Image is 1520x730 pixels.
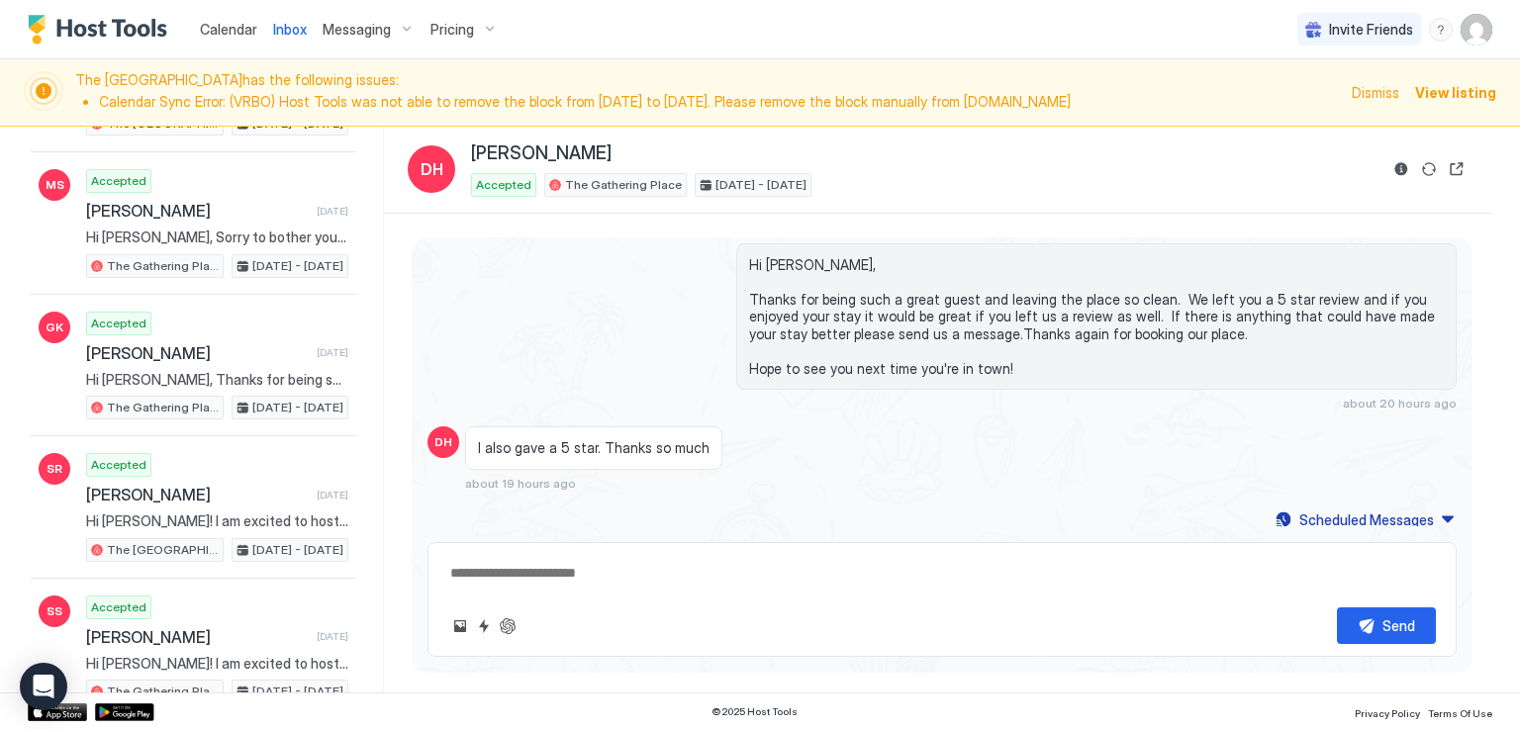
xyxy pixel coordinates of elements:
button: Reservation information [1389,157,1413,181]
span: about 20 hours ago [1343,396,1457,411]
span: Accepted [91,315,146,332]
span: Terms Of Use [1428,707,1492,719]
div: Dismiss [1352,82,1399,103]
span: [PERSON_NAME] [86,201,309,221]
span: [DATE] [317,630,348,643]
span: Accepted [91,456,146,474]
span: The Gathering Place [107,257,219,275]
span: [DATE] - [DATE] [252,399,343,416]
a: Host Tools Logo [28,15,176,45]
span: Hi [PERSON_NAME]! I am excited to host you at The Gathering Place! LOCATION: [STREET_ADDRESS] KEY... [86,655,348,673]
span: SS [47,602,62,620]
button: Sync reservation [1417,157,1441,181]
span: Hi [PERSON_NAME]! I am excited to host you at The [GEOGRAPHIC_DATA]! LOCATION: [STREET_ADDRESS] K... [86,512,348,530]
span: [PERSON_NAME] [86,343,309,363]
span: The Gathering Place [107,683,219,700]
div: View listing [1415,82,1496,103]
span: The Gathering Place [565,176,682,194]
span: Accepted [91,598,146,616]
span: [DATE] [317,346,348,359]
span: [DATE] - [DATE] [252,257,343,275]
span: DH [421,157,443,181]
span: [DATE] [317,489,348,502]
span: GK [46,319,63,336]
span: [PERSON_NAME] [471,142,612,165]
button: Quick reply [472,614,496,638]
a: Privacy Policy [1355,701,1420,722]
button: ChatGPT Auto Reply [496,614,520,638]
div: Open Intercom Messenger [20,663,67,710]
span: © 2025 Host Tools [712,705,798,718]
span: DH [434,433,452,451]
div: Send [1382,615,1415,636]
span: [DATE] - [DATE] [252,541,343,559]
span: Calendar [200,21,257,38]
a: App Store [28,703,87,721]
span: SR [47,460,62,478]
button: Send [1337,607,1436,644]
a: Inbox [273,19,307,40]
a: Google Play Store [95,703,154,721]
div: Scheduled Messages [1299,509,1434,530]
span: [DATE] - [DATE] [715,176,807,194]
span: Hi [PERSON_NAME], Thanks for being such a great guest and leaving the place so clean. We left you... [86,371,348,389]
span: Accepted [91,172,146,190]
span: The [GEOGRAPHIC_DATA] has the following issues: [75,71,1340,114]
span: Inbox [273,21,307,38]
span: Pricing [430,21,474,39]
button: Scheduled Messages [1273,506,1457,533]
span: The [GEOGRAPHIC_DATA] [107,541,219,559]
span: Messaging [323,21,391,39]
a: Calendar [200,19,257,40]
span: [DATE] [317,205,348,218]
span: [DATE] - [DATE] [252,683,343,700]
span: Invite Friends [1329,21,1413,39]
span: I also gave a 5 star. Thanks so much [478,439,710,457]
a: Terms Of Use [1428,701,1492,722]
button: Upload image [448,614,472,638]
span: Hi [PERSON_NAME], Thanks for being such a great guest and leaving the place so clean. We left you... [749,256,1444,378]
span: The Gathering Place [107,399,219,416]
span: about 19 hours ago [465,476,576,491]
span: Hi [PERSON_NAME], Sorry to bother you but if you have a second, could you write us a review? Revi... [86,228,348,246]
div: User profile [1461,14,1492,46]
span: Privacy Policy [1355,707,1420,719]
span: Accepted [476,176,531,194]
button: Open reservation [1445,157,1469,181]
span: MS [46,176,64,194]
span: [PERSON_NAME] [86,627,309,647]
span: [PERSON_NAME] [86,485,309,504]
div: menu [1429,18,1453,42]
li: Calendar Sync Error: (VRBO) Host Tools was not able to remove the block from [DATE] to [DATE]. Pl... [99,93,1340,111]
